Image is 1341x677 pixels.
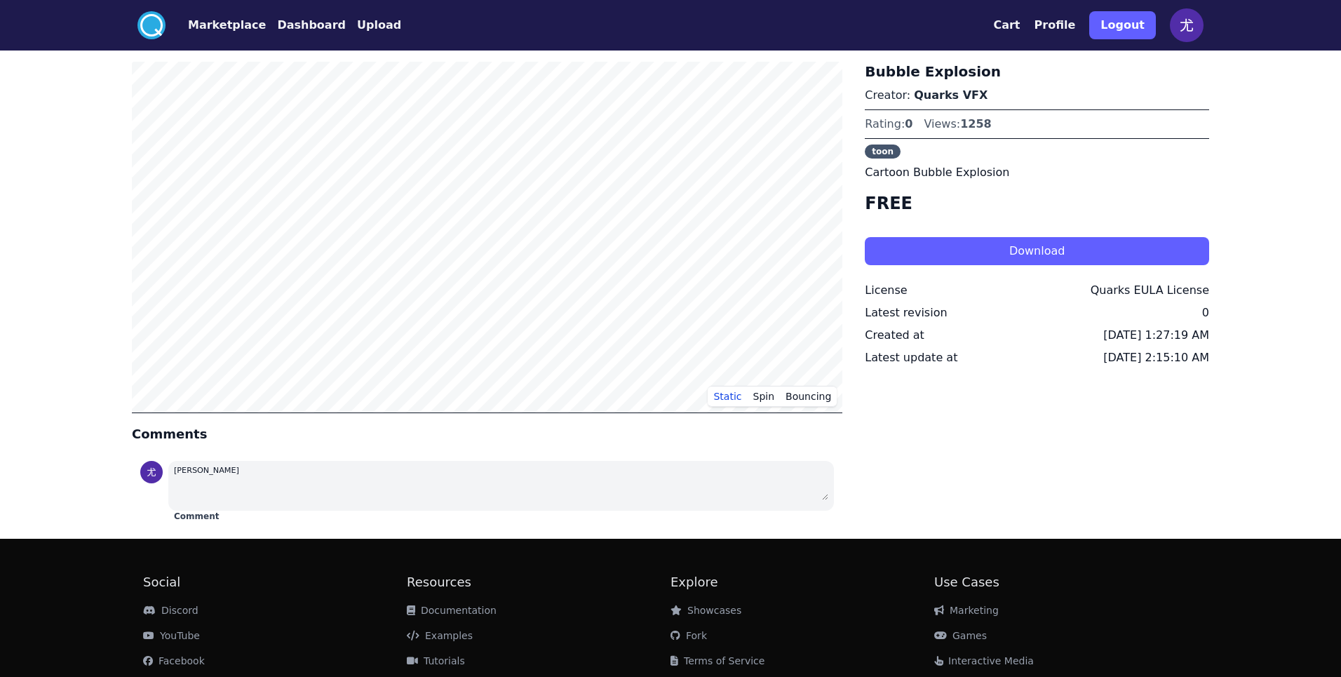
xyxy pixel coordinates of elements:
[865,87,1209,104] p: Creator:
[166,17,266,34] a: Marketplace
[865,304,947,321] div: Latest revision
[346,17,401,34] a: Upload
[865,282,907,299] div: License
[865,145,901,159] span: toon
[1089,11,1156,39] button: Logout
[188,17,266,34] button: Marketplace
[670,655,764,666] a: Terms of Service
[905,117,912,130] span: 0
[357,17,401,34] button: Upload
[924,116,991,133] div: Views:
[1035,17,1076,34] button: Profile
[143,630,200,641] a: YouTube
[407,655,465,666] a: Tutorials
[934,630,987,641] a: Games
[140,461,163,483] img: profile
[748,386,781,407] button: Spin
[266,17,346,34] a: Dashboard
[960,117,992,130] span: 1258
[407,630,473,641] a: Examples
[914,88,988,102] a: Quarks VFX
[865,192,1209,215] h4: FREE
[143,572,407,592] h2: Social
[670,572,934,592] h2: Explore
[407,572,670,592] h2: Resources
[277,17,346,34] button: Dashboard
[865,164,1209,181] p: Cartoon Bubble Explosion
[1202,304,1209,321] div: 0
[708,386,747,407] button: Static
[1103,327,1209,344] div: [DATE] 1:27:19 AM
[865,237,1209,265] button: Download
[174,466,239,475] small: [PERSON_NAME]
[407,605,497,616] a: Documentation
[865,327,924,344] div: Created at
[865,349,957,366] div: Latest update at
[934,655,1034,666] a: Interactive Media
[865,116,912,133] div: Rating:
[670,630,707,641] a: Fork
[934,572,1198,592] h2: Use Cases
[1091,282,1209,299] div: Quarks EULA License
[1170,8,1204,42] img: profile
[1089,6,1156,45] a: Logout
[993,17,1020,34] button: Cart
[934,605,999,616] a: Marketing
[143,655,205,666] a: Facebook
[1103,349,1209,366] div: [DATE] 2:15:10 AM
[174,511,219,522] button: Comment
[143,605,198,616] a: Discord
[780,386,837,407] button: Bouncing
[670,605,741,616] a: Showcases
[865,62,1209,81] h3: Bubble Explosion
[132,424,842,444] h4: Comments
